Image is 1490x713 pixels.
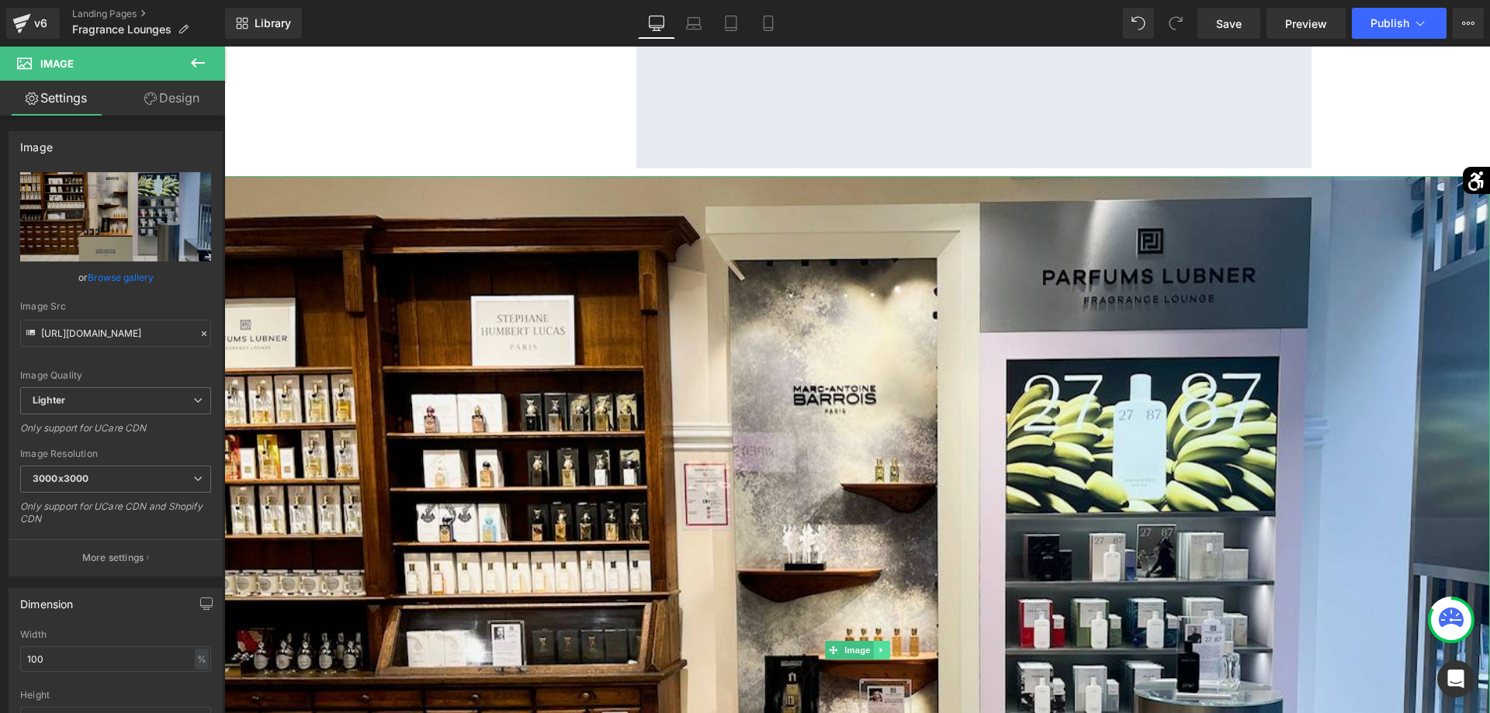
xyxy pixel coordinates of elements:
a: Mobile [750,8,787,39]
b: 3000x3000 [33,472,88,484]
div: Height [20,690,211,701]
p: More settings [82,551,144,565]
a: New Library [225,8,302,39]
a: Landing Pages [72,8,225,20]
span: Publish [1370,17,1409,29]
button: Publish [1352,8,1447,39]
span: Save [1216,16,1242,32]
div: Image Quality [20,370,211,381]
div: v6 [31,13,50,33]
button: Undo [1123,8,1154,39]
span: Image [617,594,650,613]
button: More settings [9,539,222,576]
b: Lighter [33,394,65,406]
button: More [1453,8,1484,39]
a: v6 [6,8,60,39]
span: Image [40,57,74,70]
input: auto [20,646,211,672]
a: Desktop [638,8,675,39]
a: Tablet [712,8,750,39]
div: Image Src [20,301,211,312]
div: Width [20,629,211,640]
div: Only support for UCare CDN and Shopify CDN [20,500,211,535]
a: Preview [1266,8,1346,39]
a: Design [116,81,228,116]
a: Browse gallery [88,264,154,291]
a: Laptop [675,8,712,39]
div: Open Intercom Messenger [1437,660,1474,697]
div: Only support for UCare CDN [20,422,211,445]
span: Fragrance Lounges [72,23,172,36]
div: Image [20,132,53,154]
div: Dimension [20,589,74,611]
span: Library [255,16,291,30]
div: Image Resolution [20,448,211,459]
div: or [20,269,211,286]
a: Expand / Collapse [649,594,665,613]
button: Redo [1160,8,1191,39]
span: Preview [1285,16,1327,32]
input: Link [20,320,211,347]
div: % [195,649,209,670]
